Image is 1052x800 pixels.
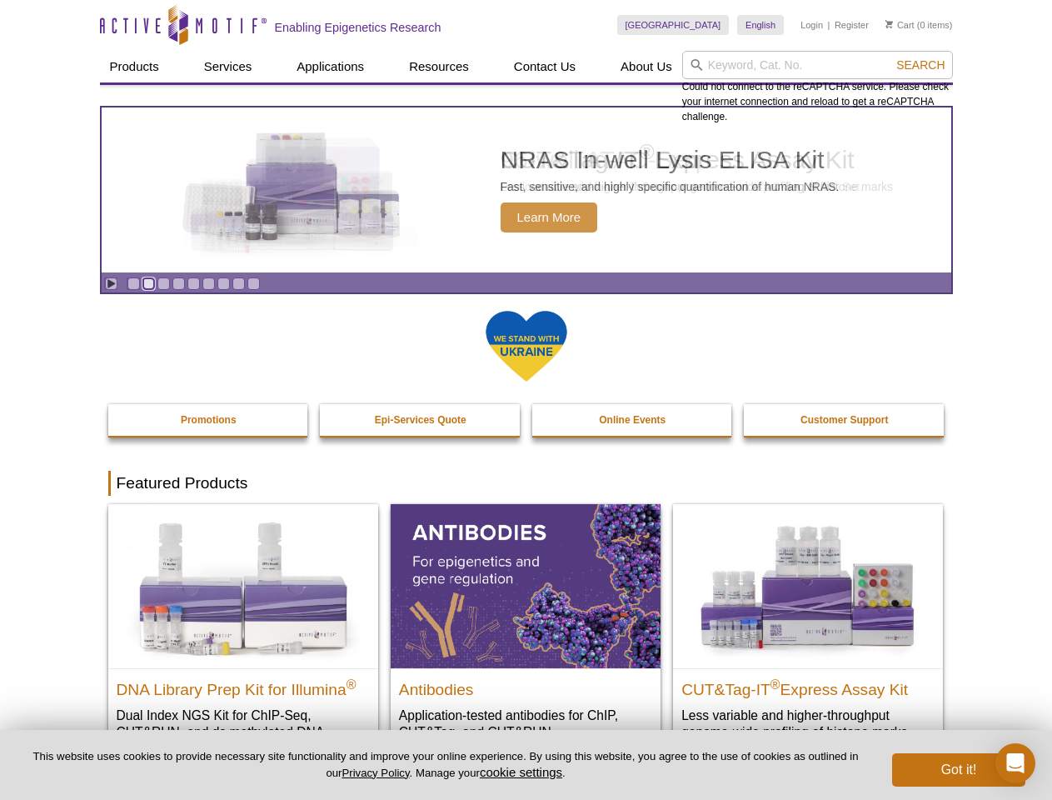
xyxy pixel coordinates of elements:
[828,15,830,35] li: |
[187,277,200,290] a: Go to slide 5
[399,707,652,741] p: Application-tested antibodies for ChIP, CUT&Tag, and CUT&RUN.
[800,19,823,31] a: Login
[100,51,169,82] a: Products
[181,414,237,426] strong: Promotions
[342,767,409,779] a: Privacy Policy
[682,51,953,79] input: Keyword, Cat. No.
[800,414,888,426] strong: Customer Support
[504,51,586,82] a: Contact Us
[108,504,378,773] a: DNA Library Prep Kit for Illumina DNA Library Prep Kit for Illumina® Dual Index NGS Kit for ChIP-...
[157,277,170,290] a: Go to slide 3
[891,57,950,72] button: Search
[485,309,568,383] img: We Stand With Ukraine
[737,15,784,35] a: English
[320,404,521,436] a: Epi-Services Quote
[611,51,682,82] a: About Us
[744,404,945,436] a: Customer Support
[501,147,840,172] h2: NRAS In-well Lysis ELISA Kit
[480,765,562,779] button: cookie settings
[681,707,935,741] p: Less variable and higher-throughput genome-wide profiling of histone marks​.
[885,19,915,31] a: Cart
[501,179,840,194] p: Fast, sensitive, and highly specific quantification of human NRAS.
[102,107,951,272] a: NRAS In-well Lysis ELISA Kit NRAS In-well Lysis ELISA Kit Fast, sensitive, and highly specific qu...
[770,677,780,691] sup: ®
[399,51,479,82] a: Resources
[673,504,943,757] a: CUT&Tag-IT® Express Assay Kit CUT&Tag-IT®Express Assay Kit Less variable and higher-throughput ge...
[287,51,374,82] a: Applications
[167,132,417,247] img: NRAS In-well Lysis ELISA Kit
[532,404,734,436] a: Online Events
[885,20,893,28] img: Your Cart
[501,202,598,232] span: Learn More
[681,673,935,698] h2: CUT&Tag-IT Express Assay Kit
[599,414,666,426] strong: Online Events
[217,277,230,290] a: Go to slide 7
[194,51,262,82] a: Services
[102,107,951,272] article: NRAS In-well Lysis ELISA Kit
[682,51,953,124] div: Could not connect to the reCAPTCHA service. Please check your internet connection and reload to g...
[375,414,466,426] strong: Epi-Services Quote
[391,504,661,667] img: All Antibodies
[127,277,140,290] a: Go to slide 1
[247,277,260,290] a: Go to slide 9
[172,277,185,290] a: Go to slide 4
[275,20,441,35] h2: Enabling Epigenetics Research
[347,677,356,691] sup: ®
[108,471,945,496] h2: Featured Products
[391,504,661,757] a: All Antibodies Antibodies Application-tested antibodies for ChIP, CUT&Tag, and CUT&RUN.
[885,15,953,35] li: (0 items)
[399,673,652,698] h2: Antibodies
[617,15,730,35] a: [GEOGRAPHIC_DATA]
[27,749,865,781] p: This website uses cookies to provide necessary site functionality and improve your online experie...
[105,277,117,290] a: Toggle autoplay
[995,743,1035,783] div: Open Intercom Messenger
[673,504,943,667] img: CUT&Tag-IT® Express Assay Kit
[108,504,378,667] img: DNA Library Prep Kit for Illumina
[232,277,245,290] a: Go to slide 8
[117,707,370,757] p: Dual Index NGS Kit for ChIP-Seq, CUT&RUN, and ds methylated DNA assays.
[108,404,310,436] a: Promotions
[202,277,215,290] a: Go to slide 6
[892,753,1025,787] button: Got it!
[896,58,945,72] span: Search
[142,277,155,290] a: Go to slide 2
[117,673,370,698] h2: DNA Library Prep Kit for Illumina
[835,19,869,31] a: Register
